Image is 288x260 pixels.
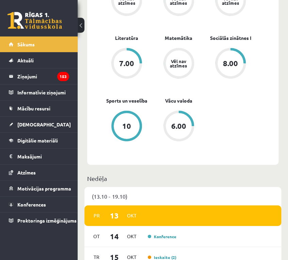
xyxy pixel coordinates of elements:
a: 10 [101,111,153,143]
span: Motivācijas programma [17,185,71,192]
a: Proktoringa izmēģinājums [9,213,69,228]
span: Pr [90,210,104,221]
span: [DEMOGRAPHIC_DATA] [17,121,71,127]
a: Matemātika [165,34,192,42]
span: Mācību resursi [17,105,50,111]
a: Ziņojumi153 [9,68,69,84]
legend: Informatīvie ziņojumi [17,85,69,100]
a: Ieskaite (2) [148,255,176,260]
a: Konference [148,234,176,239]
div: (13.10 - 19.10) [84,187,281,205]
span: Sākums [17,41,35,47]
div: 10 [122,122,131,130]
span: Aktuāli [17,57,34,63]
a: Aktuāli [9,52,69,68]
legend: Maksājumi [17,149,69,164]
a: Vēl nav atzīmes [153,48,204,80]
a: Sports un veselība [106,97,147,104]
legend: Ziņojumi [17,68,69,84]
a: Informatīvie ziņojumi [9,85,69,100]
a: Mācību resursi [9,101,69,116]
a: Vācu valoda [165,97,192,104]
a: [DEMOGRAPHIC_DATA] [9,117,69,132]
span: Konferences [17,201,46,208]
a: 8.00 [205,48,256,80]
span: Atzīmes [17,169,36,175]
i: 153 [57,72,69,81]
span: 14 [104,231,125,242]
span: Okt [125,210,139,221]
div: 8.00 [223,60,238,67]
div: Vēl nav atzīmes [169,59,188,68]
p: Nedēļa [87,174,278,183]
span: Proktoringa izmēģinājums [17,217,77,224]
span: Digitālie materiāli [17,137,58,143]
a: Maksājumi [9,149,69,164]
a: 7.00 [101,48,153,80]
a: Sākums [9,36,69,52]
a: Sociālās zinātnes I [210,34,251,42]
span: Okt [125,231,139,242]
a: Atzīmes [9,165,69,180]
a: Konferences [9,197,69,212]
div: 6.00 [171,122,186,130]
a: Digitālie materiāli [9,133,69,148]
a: 6.00 [153,111,204,143]
a: Rīgas 1. Tālmācības vidusskola [7,12,62,29]
div: 7.00 [119,60,134,67]
a: Motivācijas programma [9,181,69,196]
a: Literatūra [115,34,138,42]
span: Ot [90,231,104,242]
span: 13 [104,210,125,221]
